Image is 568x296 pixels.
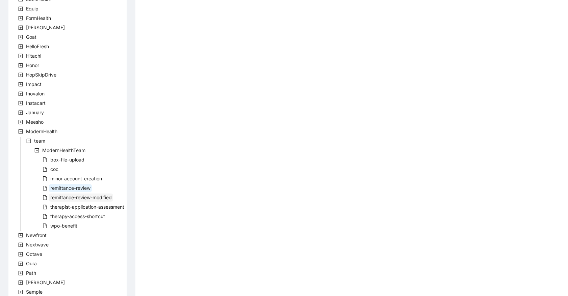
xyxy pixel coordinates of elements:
[25,118,45,126] span: Meesho
[26,232,47,238] span: Newfront
[18,6,23,11] span: plus-square
[43,157,47,162] span: file
[26,81,42,87] span: Impact
[49,212,106,220] span: therapy-access-shortcut
[26,62,39,68] span: Honor
[26,279,65,285] span: [PERSON_NAME]
[18,72,23,77] span: plus-square
[42,147,85,153] span: ModernHealthTeam
[43,224,47,228] span: file
[41,146,87,154] span: ModernHealthTeam
[26,242,49,247] span: Nextwave
[50,195,112,200] span: remittance-review-modified
[49,222,79,230] span: wpo-benefit
[49,184,92,192] span: remittance-review
[18,44,23,49] span: plus-square
[18,16,23,21] span: plus-square
[18,101,23,106] span: plus-square
[25,269,37,277] span: Path
[50,213,105,219] span: therapy-access-shortcut
[26,43,49,49] span: HelloFresh
[25,90,46,98] span: Inovalon
[34,138,45,144] span: team
[50,157,84,162] span: box-file-upload
[49,194,113,202] span: remittance-review-modified
[26,128,57,134] span: ModernHealth
[26,34,36,40] span: Goat
[26,251,42,257] span: Octave
[26,6,38,11] span: Equip
[25,33,38,41] span: Goat
[25,260,38,268] span: Oura
[18,242,23,247] span: plus-square
[26,110,44,115] span: January
[49,156,86,164] span: box-file-upload
[18,91,23,96] span: plus-square
[26,100,46,106] span: Instacart
[50,166,58,172] span: coc
[25,109,45,117] span: January
[43,167,47,172] span: file
[50,176,102,181] span: minor-account-creation
[49,165,60,173] span: coc
[25,14,52,22] span: FormHealth
[50,204,124,210] span: therapist-application-assessment
[26,119,44,125] span: Meesho
[25,61,41,69] span: Honor
[25,231,48,239] span: Newfront
[25,42,50,51] span: HelloFresh
[18,63,23,68] span: plus-square
[25,71,58,79] span: HopSkipDrive
[43,176,47,181] span: file
[26,25,65,30] span: [PERSON_NAME]
[49,175,103,183] span: minor-account-creation
[25,278,66,287] span: Rothman
[26,15,51,21] span: FormHealth
[26,72,56,78] span: HopSkipDrive
[26,289,43,295] span: Sample
[18,233,23,238] span: plus-square
[18,252,23,257] span: plus-square
[25,127,59,136] span: ModernHealth
[26,53,41,59] span: Hitachi
[26,139,31,143] span: minus-square
[26,270,36,276] span: Path
[26,261,37,266] span: Oura
[18,290,23,294] span: plus-square
[25,99,47,107] span: Instacart
[43,214,47,219] span: file
[25,52,43,60] span: Hitachi
[18,110,23,115] span: plus-square
[18,82,23,87] span: plus-square
[43,205,47,209] span: file
[34,148,39,153] span: minus-square
[25,241,50,249] span: Nextwave
[25,288,44,296] span: Sample
[18,280,23,285] span: plus-square
[18,271,23,275] span: plus-square
[50,223,77,229] span: wpo-benefit
[18,35,23,39] span: plus-square
[43,195,47,200] span: file
[25,5,40,13] span: Equip
[18,129,23,134] span: minus-square
[43,186,47,190] span: file
[18,120,23,124] span: plus-square
[26,91,45,96] span: Inovalon
[18,54,23,58] span: plus-square
[18,25,23,30] span: plus-square
[18,261,23,266] span: plus-square
[49,203,126,211] span: therapist-application-assessment
[25,24,66,32] span: Garner
[50,185,91,191] span: remittance-review
[25,80,43,88] span: Impact
[33,137,47,145] span: team
[25,250,44,258] span: Octave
